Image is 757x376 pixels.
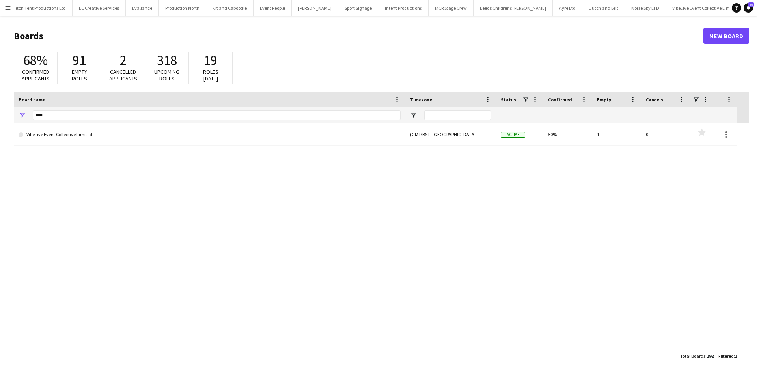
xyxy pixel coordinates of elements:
[72,68,87,82] span: Empty roles
[204,52,217,69] span: 19
[592,123,641,145] div: 1
[410,112,417,119] button: Open Filter Menu
[292,0,338,16] button: [PERSON_NAME]
[19,123,401,146] a: VibeLive Event Collective Limited
[338,0,378,16] button: Sport Signage
[744,3,753,13] a: 24
[73,52,86,69] span: 91
[23,52,48,69] span: 68%
[707,353,714,359] span: 192
[680,353,705,359] span: Total Boards
[666,0,745,16] button: VibeLive Event Collective Limited
[410,97,432,103] span: Timezone
[718,348,737,364] div: :
[159,0,206,16] button: Production North
[157,52,177,69] span: 318
[553,0,582,16] button: Ayre Ltd
[548,97,572,103] span: Confirmed
[641,123,690,145] div: 0
[378,0,429,16] button: Intent Productions
[582,0,625,16] button: Dutch and Brit
[126,0,159,16] button: Evallance
[19,97,45,103] span: Board name
[424,110,491,120] input: Timezone Filter Input
[680,348,714,364] div: :
[543,123,592,145] div: 50%
[501,132,525,138] span: Active
[474,0,553,16] button: Leeds Childrens [PERSON_NAME]
[429,0,474,16] button: MCR Stage Crew
[501,97,516,103] span: Status
[405,123,496,145] div: (GMT/BST) [GEOGRAPHIC_DATA]
[120,52,127,69] span: 2
[703,28,749,44] a: New Board
[22,68,50,82] span: Confirmed applicants
[109,68,137,82] span: Cancelled applicants
[73,0,126,16] button: EC Creative Services
[597,97,611,103] span: Empty
[3,0,73,16] button: Stretch Tent Productions Ltd
[206,0,254,16] button: Kit and Caboodle
[19,112,26,119] button: Open Filter Menu
[33,110,401,120] input: Board name Filter Input
[625,0,666,16] button: Norse Sky LTD
[14,30,703,42] h1: Boards
[718,353,734,359] span: Filtered
[735,353,737,359] span: 1
[748,2,754,7] span: 24
[154,68,179,82] span: Upcoming roles
[254,0,292,16] button: Event People
[646,97,663,103] span: Cancels
[203,68,218,82] span: Roles [DATE]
